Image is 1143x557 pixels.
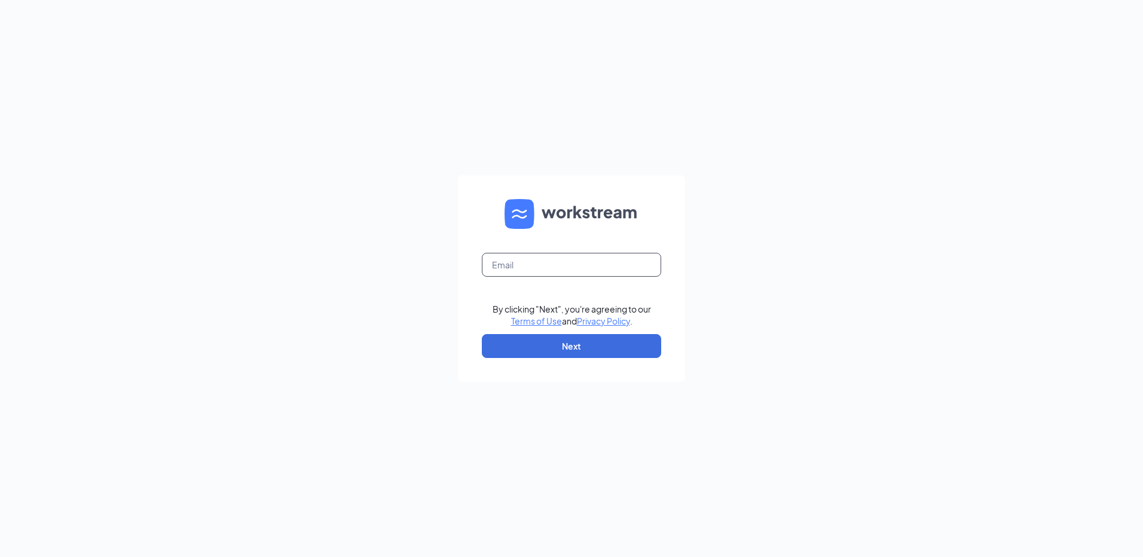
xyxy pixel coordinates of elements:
button: Next [482,334,661,358]
img: WS logo and Workstream text [505,199,638,229]
a: Terms of Use [511,316,562,326]
input: Email [482,253,661,277]
div: By clicking "Next", you're agreeing to our and . [493,303,651,327]
a: Privacy Policy [577,316,630,326]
